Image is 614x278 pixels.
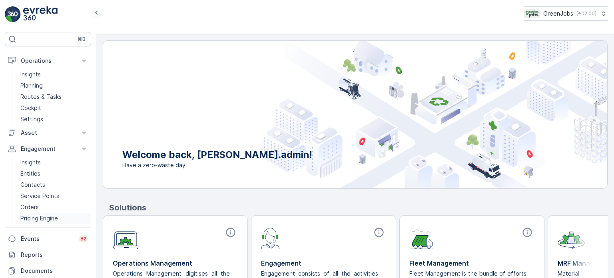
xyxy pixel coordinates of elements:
[17,69,91,80] a: Insights
[17,179,91,190] a: Contacts
[5,53,91,69] button: Operations
[20,104,41,112] p: Cockpit
[20,82,43,90] p: Planning
[20,93,62,101] p: Routes & Tasks
[21,129,75,137] p: Asset
[20,192,59,200] p: Service Points
[17,190,91,202] a: Service Points
[23,6,58,22] img: logo_light-DOdMpM7g.png
[113,258,238,268] p: Operations Management
[17,80,91,91] a: Planning
[17,157,91,168] a: Insights
[21,267,88,275] p: Documents
[17,114,91,125] a: Settings
[21,145,75,153] p: Engagement
[261,227,280,249] img: module-icon
[409,258,534,268] p: Fleet Management
[5,125,91,141] button: Asset
[80,236,86,242] p: 82
[109,202,608,214] p: Solutions
[524,9,540,18] img: Green_Jobs_Logo.png
[21,57,75,65] p: Operations
[20,70,41,78] p: Insights
[261,41,607,188] img: city illustration
[20,115,43,123] p: Settings
[576,10,596,17] p: ( +02:00 )
[21,251,88,259] p: Reports
[5,6,21,22] img: logo
[122,161,312,169] span: Have a zero-waste day
[20,158,41,166] p: Insights
[78,36,86,42] p: ⌘B
[5,141,91,157] button: Engagement
[20,170,40,178] p: Entities
[17,91,91,102] a: Routes & Tasks
[543,10,573,18] p: GreenJobs
[524,6,608,21] button: GreenJobs(+02:00)
[21,235,74,243] p: Events
[17,202,91,213] a: Orders
[17,213,91,224] a: Pricing Engine
[20,203,39,211] p: Orders
[17,102,91,114] a: Cockpit
[122,148,312,161] p: Welcome back, [PERSON_NAME].admin!
[17,168,91,179] a: Entities
[20,181,45,189] p: Contacts
[5,231,91,247] a: Events82
[20,214,58,222] p: Pricing Engine
[261,258,386,268] p: Engagement
[409,227,434,249] img: module-icon
[5,247,91,263] a: Reports
[558,227,585,249] img: module-icon
[113,227,139,250] img: module-icon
